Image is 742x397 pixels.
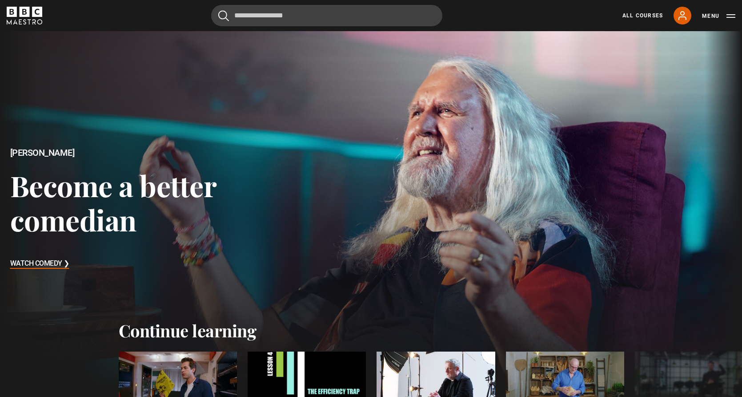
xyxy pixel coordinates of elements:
[218,10,229,21] button: Submit the search query
[702,12,735,20] button: Toggle navigation
[10,148,297,158] h2: [PERSON_NAME]
[211,5,442,26] input: Search
[622,12,663,20] a: All Courses
[119,320,624,341] h2: Continue learning
[10,168,297,237] h3: Become a better comedian
[10,257,69,271] h3: Watch Comedy ❯
[7,7,42,24] svg: BBC Maestro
